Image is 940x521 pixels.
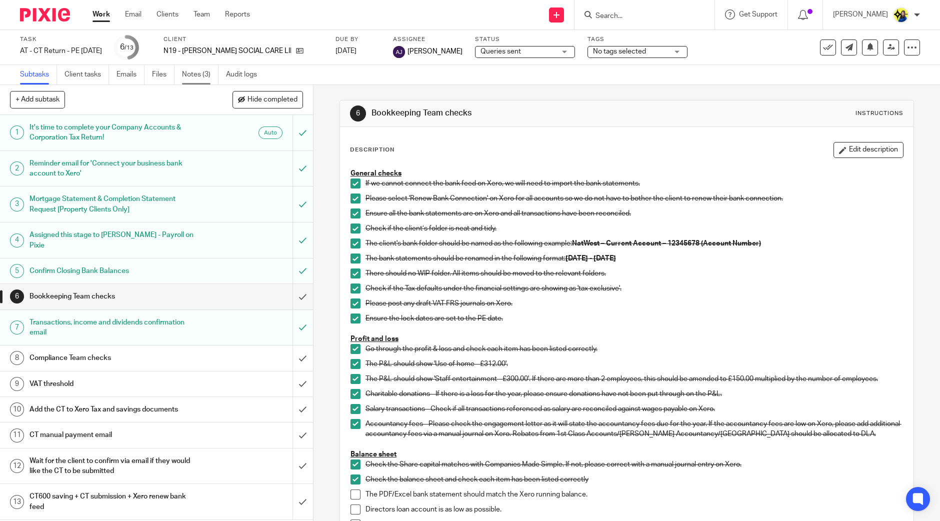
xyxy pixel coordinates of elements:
a: Emails [116,65,144,84]
h1: Mortgage Statement & Completion Statement Request [Property Clients Only] [29,191,198,217]
div: 5 [10,264,24,278]
small: /13 [124,45,133,50]
h1: Confirm Closing Bank Balances [29,263,198,278]
p: Check if the client’s folder is neat and tidy. [365,223,903,233]
p: There should no WIP folder. All items should be moved to the relevant folders. [365,268,903,278]
button: Edit description [833,142,903,158]
a: Notes (3) [182,65,218,84]
h1: CT600 saving + CT submission + Xero renew bank feed [29,489,198,514]
strong: [DATE] - [DATE] [565,255,616,262]
img: svg%3E [393,46,405,58]
span: [PERSON_NAME] [407,46,462,56]
p: Directors loan account is as low as possible. [365,504,903,514]
p: Ensure the lock dates are set to the PE date. [365,313,903,323]
img: Bobo-Starbridge%201.jpg [893,7,909,23]
div: 6 [10,289,24,303]
a: Client tasks [64,65,109,84]
div: 9 [10,377,24,391]
span: Queries sent [480,48,521,55]
p: Salary transactions - Check if all transactions referenced as salary are reconciled against wages... [365,404,903,414]
div: 12 [10,459,24,473]
div: 2 [10,161,24,175]
a: Work [92,9,110,19]
img: Pixie [20,8,70,21]
h1: Bookkeeping Team checks [29,289,198,304]
div: 11 [10,428,24,442]
div: 6 [120,41,133,53]
p: Go through the profit & loss and check each item has been listed correctly. [365,344,903,354]
div: AT - CT Return - PE [DATE] [20,46,102,56]
u: Profit and loss [350,335,398,342]
a: Team [193,9,210,19]
div: Instructions [855,109,903,117]
h1: Add the CT to Xero Tax and savings documents [29,402,198,417]
p: Charitable donations - If there is a loss for the year, please ensure donations have not been put... [365,389,903,399]
strong: NatWest – Current Account – 12345678 (Account Number) [572,240,761,247]
p: The client's bank folder should be named as the following example: [365,238,903,248]
p: The P&L should show 'Staff entertainment - £300.00'. If there are more than 2 employees, this sho... [365,374,903,384]
p: N19 - [PERSON_NAME] SOCIAL CARE LIMITED [163,46,291,56]
p: Check the balance sheet and check each item has been listed correctly [365,474,903,484]
input: Search [594,12,684,21]
label: Tags [587,35,687,43]
h1: It's time to complete your Company Accounts & Corporation Tax Return! [29,120,198,145]
label: Due by [335,35,380,43]
a: Audit logs [226,65,264,84]
p: Ensure all the bank statements are on Xero and all transactions have been reconciled. [365,208,903,218]
div: 13 [10,495,24,509]
button: + Add subtask [10,91,65,108]
p: Please select 'Renew Bank Connection' on Xero for all accounts so we do not have to bother the cl... [365,193,903,203]
label: Assignee [393,35,462,43]
p: The P&L should show 'Use of home - £312.00'. [365,359,903,369]
p: Check if the Tax defaults under the financial settings are showing as 'tax exclusive'. [365,283,903,293]
p: Accountancy fees - Please check the engagement letter as it will state the accountancy fees due f... [365,419,903,439]
a: Email [125,9,141,19]
a: Subtasks [20,65,57,84]
div: 10 [10,402,24,416]
u: General checks [350,170,401,177]
span: [DATE] [335,47,356,54]
div: 4 [10,233,24,247]
div: 6 [350,105,366,121]
div: 3 [10,197,24,211]
h1: Transactions, income and dividends confirmation email [29,315,198,340]
div: 8 [10,351,24,365]
h1: Bookkeeping Team checks [371,108,648,118]
h1: CT manual payment email [29,427,198,442]
h1: Wait for the client to confirm via email if they would like the CT to be submitted [29,453,198,479]
div: AT - CT Return - PE 30-06-2025 [20,46,102,56]
p: Check the Share capital matches with Companies Made Simple. If not, please correct with a manual ... [365,459,903,469]
div: Auto [258,126,282,139]
h1: Compliance Team checks [29,350,198,365]
u: Balance sheet [350,451,396,458]
span: No tags selected [593,48,646,55]
span: Hide completed [247,96,297,104]
p: The PDF/Excel bank statement should match the Xero running balance. [365,489,903,499]
h1: Assigned this stage to [PERSON_NAME] - Payroll on Pixie [29,227,198,253]
h1: VAT threshold [29,376,198,391]
div: 1 [10,125,24,139]
p: The bank statements should be renamed in the following format: [365,253,903,263]
a: Files [152,65,174,84]
h1: Reminder email for 'Connect your business bank account to Xero' [29,156,198,181]
p: If we cannot connect the bank feed on Xero, we will need to import the bank statements. [365,178,903,188]
label: Task [20,35,102,43]
div: 7 [10,320,24,334]
p: Description [350,146,394,154]
button: Hide completed [232,91,303,108]
label: Client [163,35,323,43]
p: [PERSON_NAME] [833,9,888,19]
label: Status [475,35,575,43]
a: Clients [156,9,178,19]
p: Please post any draft VAT FRS journals on Xero. [365,298,903,308]
span: Get Support [739,11,777,18]
a: Reports [225,9,250,19]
